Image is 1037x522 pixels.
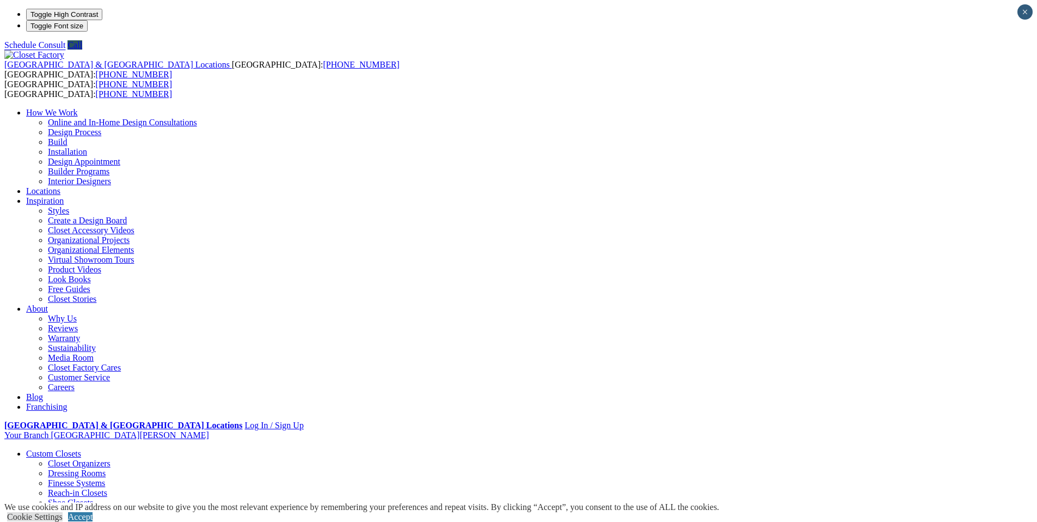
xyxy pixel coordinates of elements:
[68,40,82,50] a: Call
[48,373,110,382] a: Customer Service
[1017,4,1033,20] button: Close
[4,60,232,69] a: [GEOGRAPHIC_DATA] & [GEOGRAPHIC_DATA] Locations
[7,512,63,521] a: Cookie Settings
[48,343,96,353] a: Sustainability
[48,478,105,488] a: Finesse Systems
[4,430,209,440] a: Your Branch [GEOGRAPHIC_DATA][PERSON_NAME]
[26,9,102,20] button: Toggle High Contrast
[48,235,130,245] a: Organizational Projects
[48,226,134,235] a: Closet Accessory Videos
[48,157,120,166] a: Design Appointment
[4,502,719,512] div: We use cookies and IP address on our website to give you the most relevant experience by remember...
[48,459,111,468] a: Closet Organizers
[96,80,172,89] a: [PHONE_NUMBER]
[26,108,78,117] a: How We Work
[48,245,134,254] a: Organizational Elements
[26,186,60,196] a: Locations
[48,128,101,137] a: Design Process
[48,353,94,362] a: Media Room
[4,50,64,60] img: Closet Factory
[68,512,93,521] a: Accept
[323,60,399,69] a: [PHONE_NUMBER]
[48,167,109,176] a: Builder Programs
[26,402,68,411] a: Franchising
[4,60,400,79] span: [GEOGRAPHIC_DATA]: [GEOGRAPHIC_DATA]:
[48,488,107,497] a: Reach-in Closets
[48,469,106,478] a: Dressing Rooms
[48,147,87,156] a: Installation
[48,118,197,127] a: Online and In-Home Design Consultations
[51,430,208,440] span: [GEOGRAPHIC_DATA][PERSON_NAME]
[26,20,88,32] button: Toggle Font size
[48,284,90,294] a: Free Guides
[48,255,134,264] a: Virtual Showroom Tours
[4,421,242,430] a: [GEOGRAPHIC_DATA] & [GEOGRAPHIC_DATA] Locations
[244,421,303,430] a: Log In / Sign Up
[26,392,43,402] a: Blog
[48,314,77,323] a: Why Us
[26,449,81,458] a: Custom Closets
[48,383,75,392] a: Careers
[48,363,121,372] a: Closet Factory Cares
[96,70,172,79] a: [PHONE_NUMBER]
[48,206,69,215] a: Styles
[26,196,64,205] a: Inspiration
[4,80,172,99] span: [GEOGRAPHIC_DATA]: [GEOGRAPHIC_DATA]:
[30,10,98,19] span: Toggle High Contrast
[30,22,83,30] span: Toggle Font size
[48,216,127,225] a: Create a Design Board
[4,40,65,50] a: Schedule Consult
[26,304,48,313] a: About
[48,324,78,333] a: Reviews
[4,430,48,440] span: Your Branch
[48,177,111,186] a: Interior Designers
[48,275,91,284] a: Look Books
[96,89,172,99] a: [PHONE_NUMBER]
[4,60,230,69] span: [GEOGRAPHIC_DATA] & [GEOGRAPHIC_DATA] Locations
[48,137,68,147] a: Build
[48,265,101,274] a: Product Videos
[48,498,93,507] a: Shoe Closets
[48,333,80,343] a: Warranty
[48,294,96,304] a: Closet Stories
